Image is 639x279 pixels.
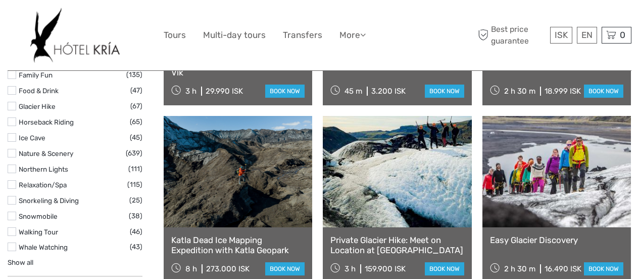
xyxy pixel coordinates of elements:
a: Walking Tour [19,228,58,236]
a: book now [425,85,464,98]
a: Ice Cave [19,134,45,142]
div: 3.200 ISK [371,87,406,96]
span: (67) [130,100,142,112]
div: 159.900 ISK [365,264,406,273]
a: book now [265,85,305,98]
a: book now [425,262,464,275]
span: 2 h 30 m [504,264,535,273]
button: Open LiveChat chat widget [116,16,128,28]
span: (111) [128,163,142,175]
span: Best price guarantee [475,24,548,46]
a: Multi-day tours [203,28,266,43]
span: (46) [130,226,142,237]
img: 532-e91e591f-ac1d-45f7-9962-d0f146f45aa0_logo_big.jpg [30,8,120,63]
div: 18.999 ISK [545,87,581,96]
span: (135) [126,69,142,81]
div: 273.000 ISK [206,264,250,273]
a: Easy Glacier Discovery [490,235,623,245]
span: 8 h [185,264,197,273]
a: Relaxation/Spa [19,181,67,189]
a: Transfers [283,28,322,43]
a: book now [265,262,305,275]
a: Glacier Hike [19,102,56,110]
a: Snowmobile [19,212,58,220]
span: 45 m [345,87,362,96]
a: Northern Lights [19,165,68,173]
span: (65) [130,116,142,128]
span: (47) [130,85,142,96]
div: 29.990 ISK [206,87,243,96]
span: ISK [555,30,568,40]
span: 3 h [345,264,356,273]
a: Horseback Riding [19,118,74,126]
a: Private Glacier Hike: Meet on Location at [GEOGRAPHIC_DATA] [330,235,464,256]
span: 2 h 30 m [504,87,535,96]
div: EN [577,27,597,44]
span: 3 h [185,87,196,96]
a: Tours [164,28,186,43]
span: (45) [130,132,142,143]
a: More [339,28,366,43]
a: book now [584,85,623,98]
a: Show all [8,258,33,266]
div: 16.490 ISK [545,264,581,273]
span: (25) [129,194,142,206]
a: Snorkeling & Diving [19,196,79,205]
a: Nature & Scenery [19,149,73,157]
span: (639) [126,147,142,159]
a: Whale Watching [19,243,68,251]
a: book now [584,262,623,275]
span: (43) [130,241,142,253]
a: Family Fun [19,71,53,79]
p: We're away right now. Please check back later! [14,18,114,26]
span: (38) [129,210,142,222]
span: (115) [127,179,142,190]
a: Food & Drink [19,87,59,95]
a: Katla Dead Ice Mapping Expedition with Katla Geopark [171,235,305,256]
span: 0 [618,30,627,40]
